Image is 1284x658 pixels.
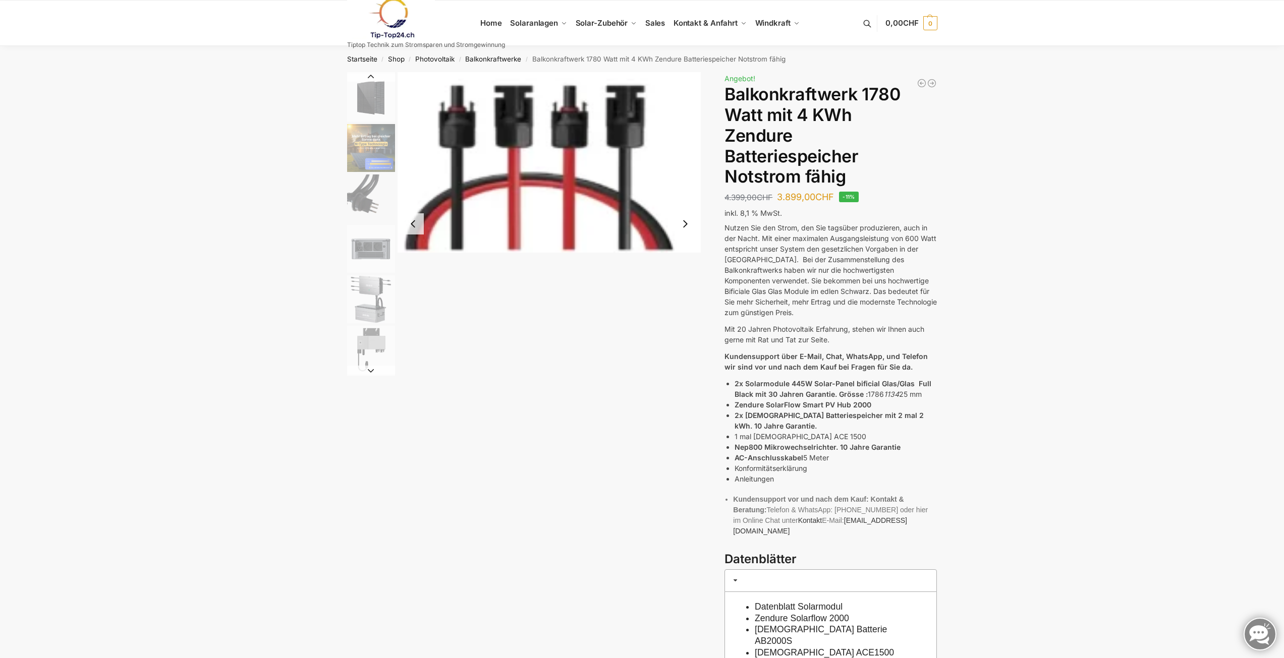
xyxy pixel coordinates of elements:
[347,42,505,48] p: Tiptop Technik zum Stromsparen und Stromgewinnung
[735,452,937,463] li: 5 Meter
[405,55,415,64] span: /
[576,18,628,28] span: Solar-Zubehör
[903,18,919,28] span: CHF
[403,213,424,234] button: Previous slide
[347,366,395,376] button: Next slide
[347,124,395,172] img: solakon-balkonkraftwerk-890-800w-2-x-445wp-module-growatt-neo-800m-x-growatt-noah-2000-schuko-kab...
[398,72,701,253] img: Anschlusskabel_MC4
[735,453,803,462] strong: AC-Anschlusskabel
[724,222,937,318] p: Nutzen Sie den Strom, den Sie tagsüber produzieren, auch in der Nacht. Mit einer maximalen Ausgan...
[347,174,395,222] img: Anschlusskabel-3meter_schweizer-stecker
[345,173,395,223] li: 6 / 11
[885,8,937,38] a: 0,00CHF 0
[724,551,937,568] h3: Datenblätter
[329,46,955,72] nav: Breadcrumb
[724,193,772,202] bdi: 4.399,00
[724,352,928,371] strong: Kundensupport über E-Mail, Chat, WhatsApp, und Telefon wir sind vor und nach dem Kauf bei Fragen ...
[645,18,665,28] span: Sales
[669,1,751,46] a: Kontakt & Anfahrt
[755,624,887,646] a: [DEMOGRAPHIC_DATA] Batterie AB2000S
[751,1,804,46] a: Windkraft
[724,84,937,187] h1: Balkonkraftwerk 1780 Watt mit 4 KWh Zendure Batteriespeicher Notstrom fähig
[345,223,395,274] li: 7 / 11
[345,274,395,324] li: 8 / 11
[798,516,822,524] a: Kontakt
[735,473,937,484] li: Anleitungen
[755,602,843,612] a: Datenblatt Solarmodul
[345,375,395,425] li: 10 / 11
[733,494,937,536] li: Telefon & WhatsApp: [PHONE_NUMBER] oder hier im Online Chat unter E-Mail:
[755,18,791,28] span: Windkraft
[724,209,782,217] span: inkl. 8,1 % MwSt.
[377,55,388,64] span: /
[724,324,937,345] p: Mit 20 Jahren Photovoltaik Erfahrung, stehen wir Ihnen auch gerne mit Rat und Tat zur Seite.
[735,431,937,442] li: 1 mal [DEMOGRAPHIC_DATA] ACE 1500
[733,495,868,503] span: Kundensupport vor und nach dem Kauf:
[347,326,395,374] img: nep-microwechselrichter-600w
[415,55,455,63] a: Photovoltaik
[927,78,937,88] a: Balkonkraftwerk 900/600 Watt bificial Glas/Glas
[884,390,899,398] em: 1134
[885,18,918,28] span: 0,00
[345,324,395,375] li: 9 / 11
[347,225,395,273] img: Zendure ACE1500
[735,379,931,398] strong: 2x Solarmodule 445W Solar-Panel bificial Glas/Glas Full Black mit 30 Jahren Garantie. Grösse :
[510,18,558,28] span: Solaranlagen
[347,72,395,82] button: Previous slide
[465,55,521,63] a: Balkonkraftwerke
[388,55,405,63] a: Shop
[735,463,937,473] li: Konformitätserklärung
[917,78,927,88] a: Flexible Solarpanels (2×120 W) & SolarLaderegler
[755,647,894,657] a: [DEMOGRAPHIC_DATA] ACE1500
[571,1,641,46] a: Solar-Zubehör
[757,193,772,202] span: CHF
[839,192,859,202] span: -11%
[675,213,696,234] button: Next slide
[724,74,755,83] span: Angebot!
[815,192,834,202] span: CHF
[735,443,901,451] strong: Nep800 Mikrowechselrichter. 10 Jahre Garantie
[347,275,395,323] img: Zendure-Solaflow
[345,72,395,123] li: 4 / 11
[868,390,922,398] span: 1786 25 mm
[777,192,834,202] bdi: 3.899,00
[506,1,571,46] a: Solaranlagen
[755,613,849,623] a: Zendure Solarflow 2000
[735,400,871,409] strong: Zendure SolarFlow Smart PV Hub 2000
[347,74,395,122] img: Maysun
[641,1,669,46] a: Sales
[347,55,377,63] a: Startseite
[674,18,738,28] span: Kontakt & Anfahrt
[521,55,532,64] span: /
[455,55,465,64] span: /
[398,72,701,253] li: 10 / 11
[735,411,924,430] strong: 2x [DEMOGRAPHIC_DATA] Batteriespeicher mit 2 mal 2 kWh. 10 Jahre Garantie.
[923,16,937,30] span: 0
[345,123,395,173] li: 5 / 11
